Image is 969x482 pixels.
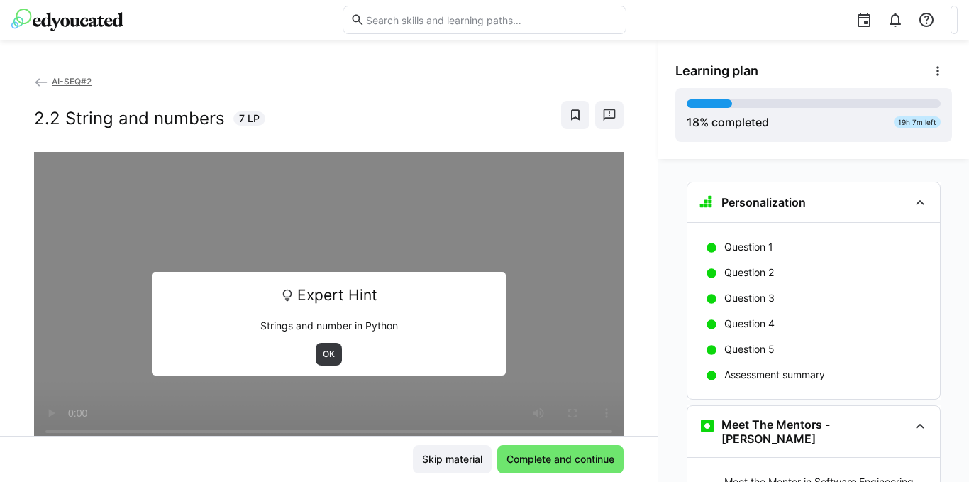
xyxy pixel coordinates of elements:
[724,291,775,305] p: Question 3
[52,76,92,87] span: AI-SEQ#2
[724,368,825,382] p: Assessment summary
[721,195,806,209] h3: Personalization
[687,114,769,131] div: % completed
[721,417,909,446] h3: Meet The Mentors - [PERSON_NAME]
[894,116,941,128] div: 19h 7m left
[239,111,260,126] span: 7 LP
[687,115,699,129] span: 18
[420,452,484,466] span: Skip material
[162,319,496,333] p: Strings and number in Python
[321,349,336,360] span: OK
[724,265,774,280] p: Question 2
[724,342,775,356] p: Question 5
[34,76,92,87] a: AI-SEQ#2
[297,282,377,309] span: Expert Hint
[724,240,773,254] p: Question 1
[504,452,616,466] span: Complete and continue
[724,317,775,331] p: Question 4
[316,343,342,366] button: OK
[675,63,758,79] span: Learning plan
[365,13,619,26] input: Search skills and learning paths…
[497,445,624,473] button: Complete and continue
[34,108,225,129] h2: 2.2 String and numbers
[413,445,492,473] button: Skip material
